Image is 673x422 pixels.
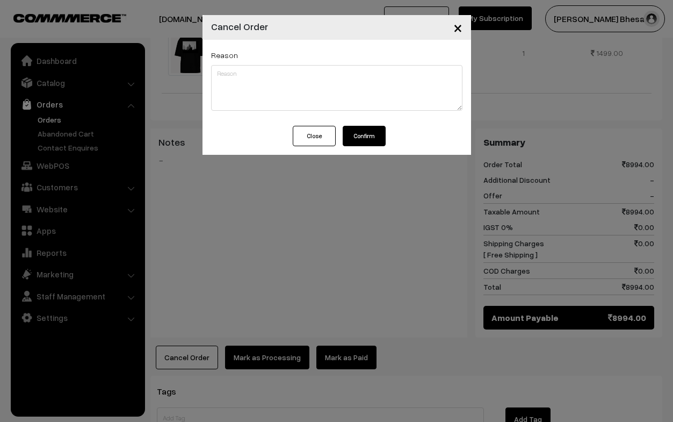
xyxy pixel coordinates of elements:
[445,11,471,44] button: Close
[343,126,386,146] button: Confirm
[211,19,268,34] h4: Cancel Order
[211,49,238,61] label: Reason
[293,126,336,146] button: Close
[453,17,462,37] span: ×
